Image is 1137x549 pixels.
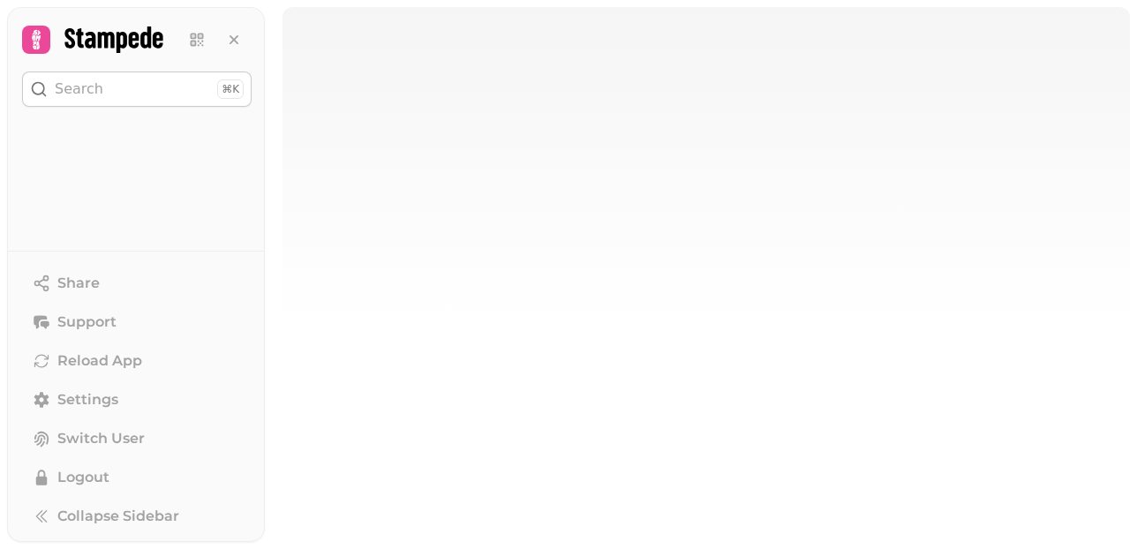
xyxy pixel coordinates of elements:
[22,305,252,340] button: Support
[55,79,103,100] p: Search
[217,79,244,99] div: ⌘K
[57,350,142,372] span: Reload App
[57,467,109,488] span: Logout
[22,460,252,495] button: Logout
[22,421,252,456] button: Switch User
[22,266,252,301] button: Share
[57,428,145,449] span: Switch User
[22,499,252,534] button: Collapse Sidebar
[57,506,179,527] span: Collapse Sidebar
[22,71,252,107] button: Search⌘K
[57,389,118,410] span: Settings
[22,382,252,417] a: Settings
[22,343,252,379] button: Reload App
[57,273,100,294] span: Share
[57,312,117,333] span: Support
